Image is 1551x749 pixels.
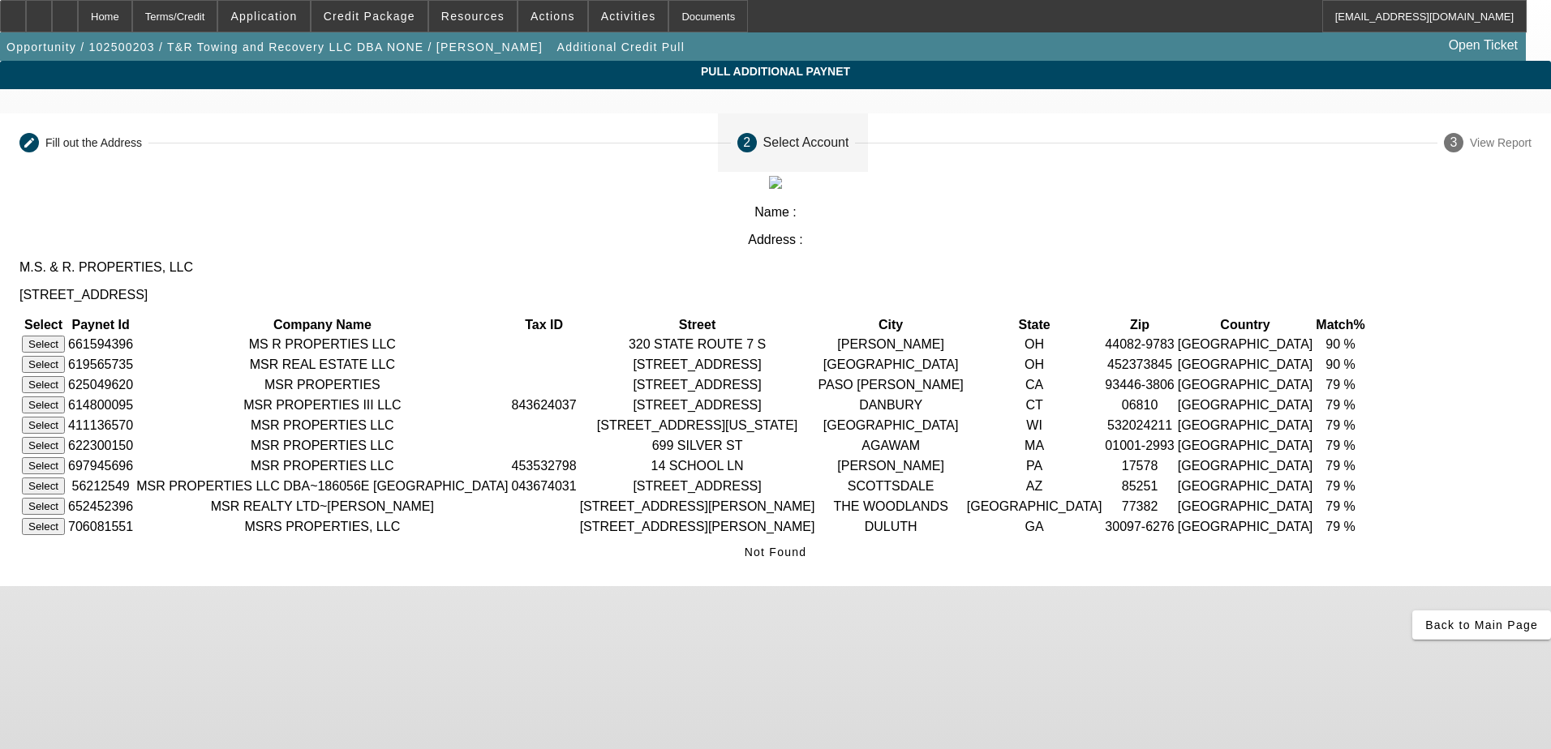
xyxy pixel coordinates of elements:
[135,436,509,455] td: MSR PROPERTIES LLC
[22,477,65,494] button: Select
[763,135,849,150] div: Select Account
[1104,477,1175,495] td: 85251
[1177,396,1314,414] td: [GEOGRAPHIC_DATA]
[579,497,816,516] td: [STREET_ADDRESS][PERSON_NAME]
[23,136,36,149] mat-icon: create
[1450,135,1458,150] span: 3
[1104,456,1175,475] td: 17578
[67,375,134,394] td: 625049620
[1315,317,1365,333] th: Match%
[22,457,65,474] button: Select
[19,288,1532,302] p: [STREET_ADDRESS]
[553,32,689,62] button: Additional Credit Pull
[218,1,309,32] button: Application
[1104,355,1175,374] td: 452373845
[966,456,1103,475] td: PA
[966,436,1103,455] td: MA
[579,517,816,536] td: [STREET_ADDRESS][PERSON_NAME]
[67,317,134,333] th: Paynet Id
[1177,335,1314,353] td: [GEOGRAPHIC_DATA]
[966,317,1103,333] th: State
[1104,396,1175,414] td: 06810
[531,10,575,23] span: Actions
[135,517,509,536] td: MSRS PROPERTIES, LLC
[738,537,814,567] button: Not Found
[1315,396,1365,414] td: 79 %
[557,41,685,53] span: Additional Credit Pull
[745,546,807,559] span: Not Found
[1104,497,1175,516] td: 77382
[1412,610,1551,640] button: Back to Main Page
[1177,477,1314,495] td: [GEOGRAPHIC_DATA]
[67,517,134,536] td: 706081551
[1104,317,1175,333] th: Zip
[1315,335,1365,353] td: 90 %
[19,205,1532,220] p: Name :
[1177,497,1314,516] td: [GEOGRAPHIC_DATA]
[817,355,964,374] td: [GEOGRAPHIC_DATA]
[1177,456,1314,475] td: [GEOGRAPHIC_DATA]
[22,376,65,393] button: Select
[12,65,1539,78] span: Pull Additional Paynet
[579,317,816,333] th: Street
[135,497,509,516] td: MSR REALTY LTD~[PERSON_NAME]
[67,497,134,516] td: 652452396
[1315,416,1365,434] td: 79 %
[22,498,65,515] button: Select
[67,335,134,353] td: 661594396
[511,396,578,414] td: 843624037
[1315,375,1365,394] td: 79 %
[135,355,509,374] td: MSR REAL ESTATE LLC
[511,477,578,495] td: 043674031
[324,10,415,23] span: Credit Package
[1177,517,1314,536] td: [GEOGRAPHIC_DATA]
[743,135,750,150] span: 2
[1425,618,1538,631] span: Back to Main Page
[817,416,964,434] td: [GEOGRAPHIC_DATA]
[22,356,65,373] button: Select
[1177,317,1314,333] th: Country
[1315,456,1365,475] td: 79 %
[817,317,964,333] th: City
[230,10,297,23] span: Application
[67,355,134,374] td: 619565735
[579,416,816,434] td: [STREET_ADDRESS][US_STATE]
[1470,136,1532,149] div: View Report
[1104,517,1175,536] td: 30097-6276
[67,416,134,434] td: 411136570
[135,477,509,495] td: MSR PROPERTIES LLC DBA~186056E [GEOGRAPHIC_DATA]
[966,517,1103,536] td: GA
[579,335,816,353] td: 320 STATE ROUTE 7 S
[6,41,543,53] span: Opportunity / 102500203 / T&R Towing and Recovery LLC DBA NONE / [PERSON_NAME]
[1315,436,1365,455] td: 79 %
[966,335,1103,353] td: OH
[22,336,65,353] button: Select
[966,375,1103,394] td: CA
[1315,517,1365,536] td: 79 %
[589,1,668,32] button: Activities
[817,375,964,394] td: PASO [PERSON_NAME]
[817,335,964,353] td: [PERSON_NAME]
[966,477,1103,495] td: AZ
[579,436,816,455] td: 699 SILVER ST
[579,355,816,374] td: [STREET_ADDRESS]
[518,1,587,32] button: Actions
[67,396,134,414] td: 614800095
[966,355,1103,374] td: OH
[1442,32,1524,59] a: Open Ticket
[21,317,66,333] th: Select
[511,456,578,475] td: 453532798
[1177,436,1314,455] td: [GEOGRAPHIC_DATA]
[511,317,578,333] th: Tax ID
[817,436,964,455] td: AGAWAM
[1315,477,1365,495] td: 79 %
[135,375,509,394] td: MSR PROPERTIES
[311,1,427,32] button: Credit Package
[1177,375,1314,394] td: [GEOGRAPHIC_DATA]
[1315,497,1365,516] td: 79 %
[135,317,509,333] th: Company Name
[966,396,1103,414] td: CT
[67,456,134,475] td: 697945696
[1104,335,1175,353] td: 44082-9783
[135,416,509,434] td: MSR PROPERTIES LLC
